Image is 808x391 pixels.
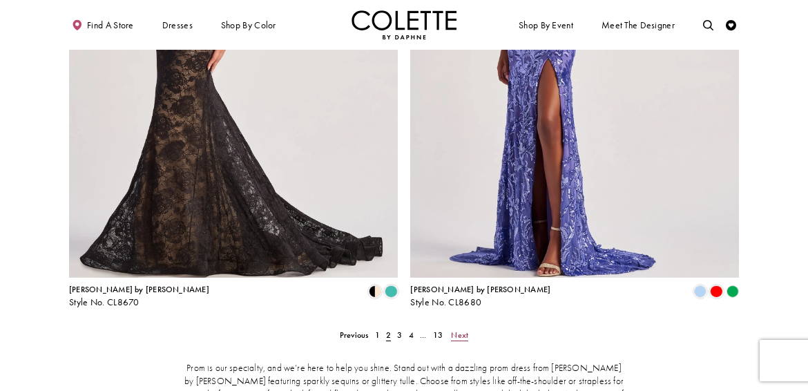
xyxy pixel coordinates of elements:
span: Current page [383,327,394,343]
a: Prev Page [336,327,372,343]
span: 3 [397,330,402,341]
span: Meet the designer [602,20,675,30]
div: Colette by Daphne Style No. CL8680 [410,285,550,307]
a: ... [416,327,430,343]
a: 13 [430,327,446,343]
span: Shop By Event [519,20,573,30]
a: Check Wishlist [723,10,739,39]
span: Dresses [162,20,193,30]
a: Next Page [448,327,472,343]
span: 1 [375,330,380,341]
a: 4 [405,327,416,343]
a: 1 [372,327,383,343]
span: ... [420,330,427,341]
div: Colette by Daphne Style No. CL8670 [69,285,209,307]
span: Shop by color [221,20,276,30]
span: Previous [340,330,369,341]
i: Red [710,285,722,298]
span: Style No. CL8680 [410,296,481,308]
a: 3 [394,327,405,343]
i: Periwinkle [694,285,706,298]
span: [PERSON_NAME] by [PERSON_NAME] [410,284,550,295]
span: Shop by color [218,10,278,39]
span: Next [451,330,468,341]
span: 13 [433,330,443,341]
a: Find a store [69,10,136,39]
a: Toggle search [700,10,716,39]
i: Black/Nude [369,285,381,298]
span: 2 [386,330,391,341]
a: Visit Home Page [352,10,456,39]
i: Emerald [727,285,739,298]
span: Style No. CL8670 [69,296,140,308]
a: Meet the designer [599,10,677,39]
span: [PERSON_NAME] by [PERSON_NAME] [69,284,209,295]
span: Shop By Event [516,10,575,39]
span: Find a store [87,20,134,30]
i: Turquoise [385,285,397,298]
span: 4 [409,330,414,341]
span: Dresses [160,10,195,39]
img: Colette by Daphne [352,10,456,39]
